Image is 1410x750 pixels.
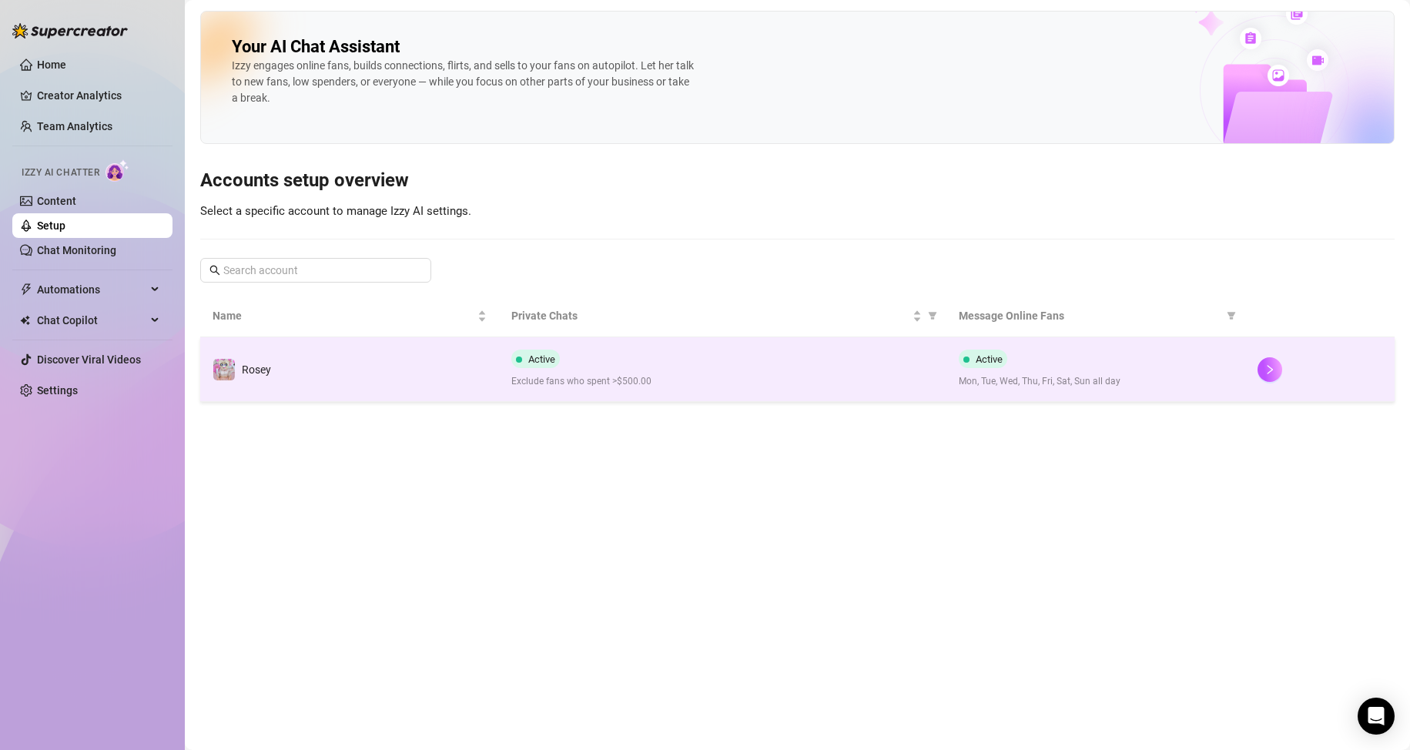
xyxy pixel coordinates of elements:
span: Select a specific account to manage Izzy AI settings. [200,204,471,218]
a: Home [37,59,66,71]
a: Setup [37,219,65,232]
span: Active [976,353,1003,365]
h3: Accounts setup overview [200,169,1395,193]
span: Chat Copilot [37,308,146,333]
span: Rosey [242,363,271,376]
h2: Your AI Chat Assistant [232,36,400,58]
span: Mon, Tue, Wed, Thu, Fri, Sat, Sun all day [959,374,1233,389]
span: Izzy AI Chatter [22,166,99,180]
span: filter [928,311,937,320]
span: thunderbolt [20,283,32,296]
a: Chat Monitoring [37,244,116,256]
span: Active [528,353,555,365]
span: filter [1227,311,1236,320]
div: Open Intercom Messenger [1358,698,1395,735]
a: Discover Viral Videos [37,353,141,366]
div: Izzy engages online fans, builds connections, flirts, and sells to your fans on autopilot. Let he... [232,58,694,106]
span: filter [925,304,940,327]
span: search [209,265,220,276]
span: Exclude fans who spent >$500.00 [511,374,935,389]
span: filter [1224,304,1239,327]
th: Name [200,295,499,337]
button: right [1258,357,1282,382]
input: Search account [223,262,410,279]
th: Private Chats [499,295,947,337]
span: Name [213,307,474,324]
span: Automations [37,277,146,302]
img: logo-BBDzfeDw.svg [12,23,128,39]
img: AI Chatter [105,159,129,182]
span: right [1264,364,1275,375]
a: Team Analytics [37,120,112,132]
img: Rosey [213,359,235,380]
span: Private Chats [511,307,910,324]
a: Settings [37,384,78,397]
span: Message Online Fans [959,307,1221,324]
a: Content [37,195,76,207]
img: Chat Copilot [20,315,30,326]
a: Creator Analytics [37,83,160,108]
